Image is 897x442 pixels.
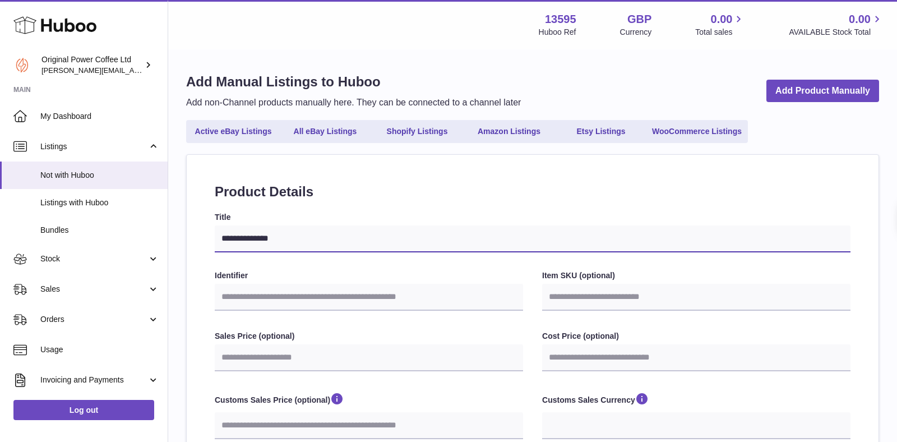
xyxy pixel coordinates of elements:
label: Item SKU (optional) [542,270,850,281]
strong: GBP [627,12,651,27]
div: Huboo Ref [539,27,576,38]
img: aline@drinkpowercoffee.com [13,57,30,73]
span: Sales [40,284,147,294]
label: Sales Price (optional) [215,331,523,342]
span: Listings [40,141,147,152]
span: Not with Huboo [40,170,159,181]
span: 0.00 [711,12,733,27]
span: 0.00 [849,12,871,27]
a: Shopify Listings [372,122,462,141]
a: Amazon Listings [464,122,554,141]
span: Orders [40,314,147,325]
label: Title [215,212,850,223]
strong: 13595 [545,12,576,27]
a: Etsy Listings [556,122,646,141]
label: Cost Price (optional) [542,331,850,342]
span: Invoicing and Payments [40,375,147,385]
a: Log out [13,400,154,420]
a: WooCommerce Listings [648,122,746,141]
span: My Dashboard [40,111,159,122]
label: Customs Sales Price (optional) [215,392,523,409]
a: 0.00 AVAILABLE Stock Total [789,12,884,38]
h1: Add Manual Listings to Huboo [186,73,521,91]
span: AVAILABLE Stock Total [789,27,884,38]
a: 0.00 Total sales [695,12,745,38]
a: All eBay Listings [280,122,370,141]
p: Add non-Channel products manually here. They can be connected to a channel later [186,96,521,109]
span: [PERSON_NAME][EMAIL_ADDRESS][DOMAIN_NAME] [41,66,225,75]
label: Customs Sales Currency [542,392,850,409]
div: Original Power Coffee Ltd [41,54,142,76]
span: Bundles [40,225,159,236]
span: Total sales [695,27,745,38]
span: Stock [40,254,147,264]
label: Identifier [215,270,523,281]
span: Listings with Huboo [40,197,159,208]
h2: Product Details [215,183,850,201]
span: Usage [40,344,159,355]
a: Add Product Manually [766,80,879,103]
div: Currency [620,27,652,38]
a: Active eBay Listings [188,122,278,141]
